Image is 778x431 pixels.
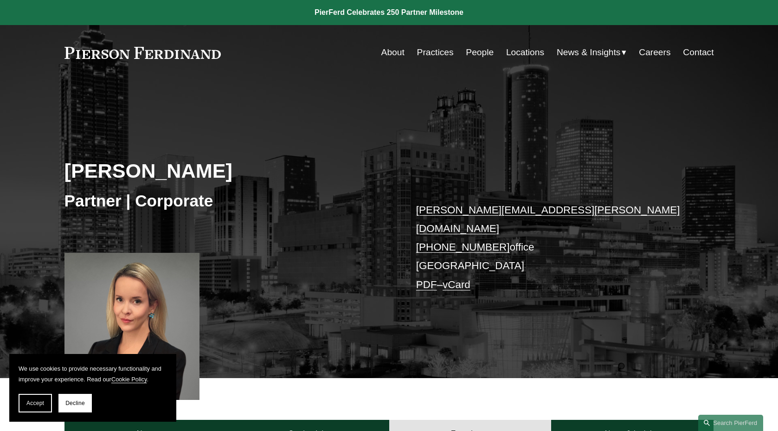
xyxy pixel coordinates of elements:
[19,394,52,412] button: Accept
[111,376,147,383] a: Cookie Policy
[64,159,389,183] h2: [PERSON_NAME]
[9,354,176,422] section: Cookie banner
[65,400,85,406] span: Decline
[381,44,405,61] a: About
[416,204,680,234] a: [PERSON_NAME][EMAIL_ADDRESS][PERSON_NAME][DOMAIN_NAME]
[698,415,763,431] a: Search this site
[417,44,454,61] a: Practices
[683,44,714,61] a: Contact
[506,44,544,61] a: Locations
[58,394,92,412] button: Decline
[64,191,389,211] h3: Partner | Corporate
[19,363,167,385] p: We use cookies to provide necessary functionality and improve your experience. Read our .
[557,45,621,61] span: News & Insights
[26,400,44,406] span: Accept
[466,44,494,61] a: People
[443,279,470,290] a: vCard
[416,241,510,253] a: [PHONE_NUMBER]
[416,201,687,295] p: office [GEOGRAPHIC_DATA] –
[416,279,437,290] a: PDF
[639,44,670,61] a: Careers
[557,44,627,61] a: folder dropdown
